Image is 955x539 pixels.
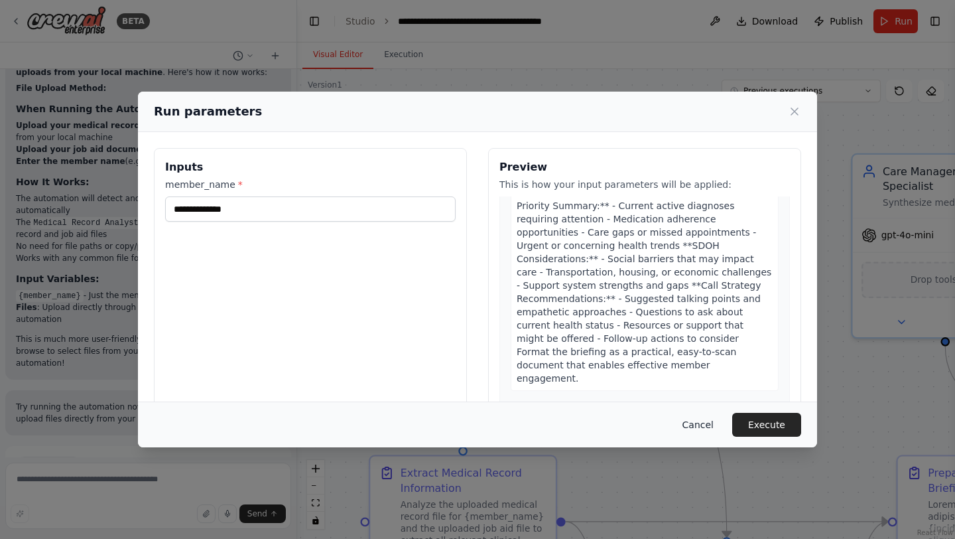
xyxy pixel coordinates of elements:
[517,108,771,384] span: into a comprehensive briefing document that prepares the care manager for meaningful member outre...
[499,159,790,175] h3: Preview
[165,178,456,191] label: member_name
[154,102,262,121] h2: Run parameters
[499,178,790,191] p: This is how your input parameters will be applied:
[672,413,724,437] button: Cancel
[732,413,801,437] button: Execute
[511,400,591,411] span: Expected output:
[165,159,456,175] h3: Inputs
